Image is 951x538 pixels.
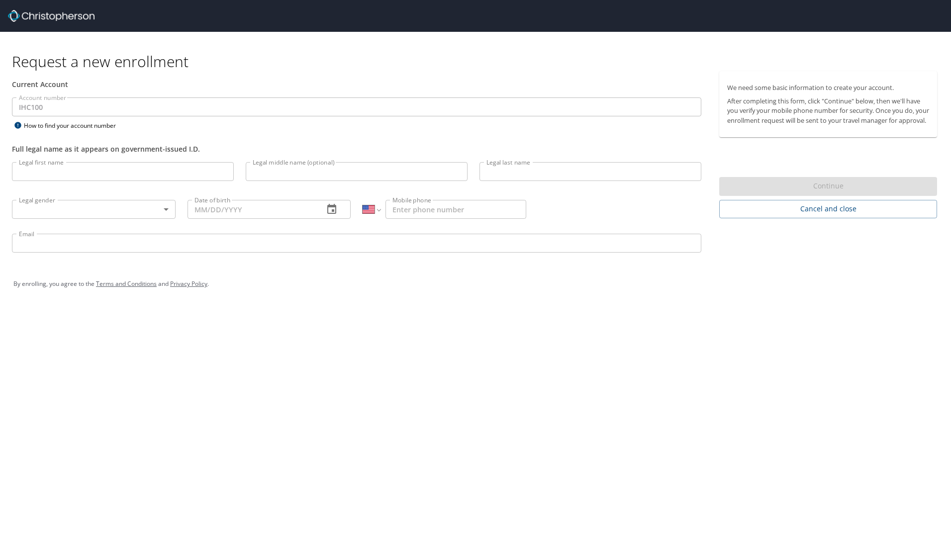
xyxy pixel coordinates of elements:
div: Full legal name as it appears on government-issued I.D. [12,144,701,154]
p: After completing this form, click "Continue" below, then we'll have you verify your mobile phone ... [727,96,929,125]
input: Enter phone number [385,200,526,219]
p: We need some basic information to create your account. [727,83,929,92]
div: Current Account [12,79,701,90]
img: cbt logo [8,10,95,22]
h1: Request a new enrollment [12,52,945,71]
div: ​ [12,200,176,219]
span: Cancel and close [727,203,929,215]
a: Privacy Policy [170,279,207,288]
div: How to find your account number [12,119,136,132]
a: Terms and Conditions [96,279,157,288]
button: Cancel and close [719,200,937,218]
div: By enrolling, you agree to the and . [13,271,938,296]
input: MM/DD/YYYY [188,200,316,219]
